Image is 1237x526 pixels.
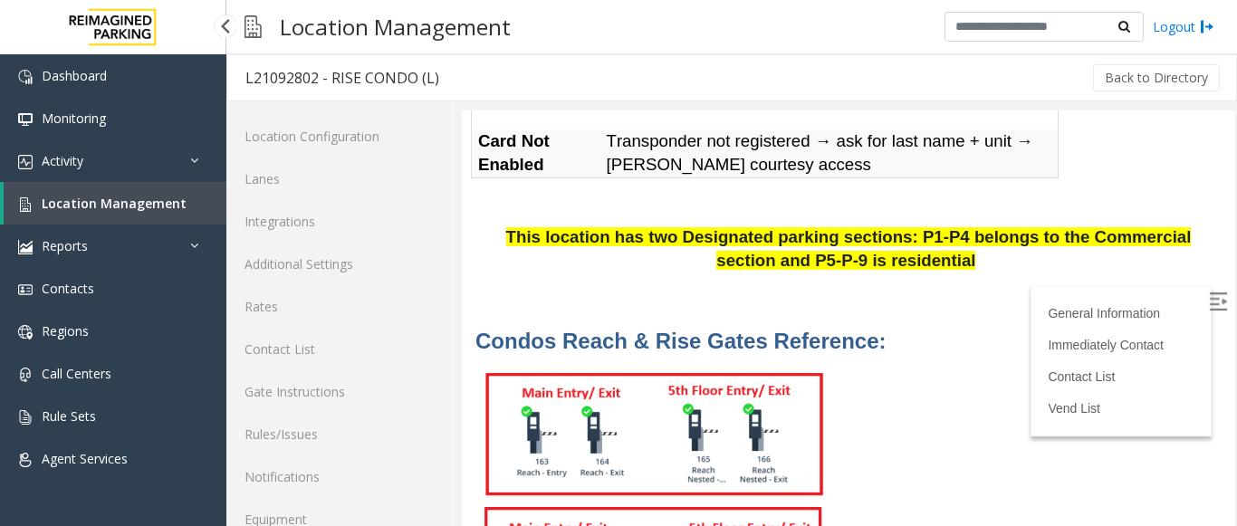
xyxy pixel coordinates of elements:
img: 'icon' [18,155,33,169]
a: Additional Settings [226,243,452,285]
a: Gate Instructions [226,370,452,413]
span: Location Management [42,195,187,212]
img: 'icon' [18,112,33,127]
a: Rules/Issues [226,413,452,455]
img: 'icon' [18,282,33,297]
img: Open/Close Sidebar Menu [747,182,765,200]
img: logout [1200,17,1214,36]
a: Lanes [226,158,452,200]
h3: Location Management [271,5,520,49]
span: Condos Reach & Rise Gates Reference: [14,218,424,243]
button: Back to Directory [1093,64,1220,91]
span: Transponder not registered → ask for last name + unit → [PERSON_NAME] courtesy access [145,21,571,64]
img: A screenshot of a computer screen AI-generated content may be incorrect. [14,257,366,525]
span: Card Not Enabled [16,21,88,64]
a: General Information [586,196,698,210]
span: Agent Services [42,450,128,467]
a: Integrations [226,200,452,243]
span: This location has two Designated parking sections: P1-P4 belongs to the Commercial section and P5... [44,117,730,159]
img: 'icon' [18,368,33,382]
a: Rates [226,285,452,328]
img: pageIcon [245,5,262,49]
span: Contacts [42,280,94,297]
a: Immediately Contact [586,227,702,242]
a: Contact List [586,259,653,273]
a: Notifications [226,455,452,498]
span: Activity [42,152,83,169]
a: Location Management [4,182,226,225]
a: Logout [1153,17,1214,36]
img: 'icon' [18,70,33,84]
a: Contact List [226,328,452,370]
span: Reports [42,237,88,254]
span: Monitoring [42,110,106,127]
a: Vend List [586,291,638,305]
img: 'icon' [18,197,33,212]
img: 'icon' [18,325,33,340]
span: Regions [42,322,89,340]
img: 'icon' [18,453,33,467]
a: Location Configuration [226,115,452,158]
span: Call Centers [42,365,111,382]
img: 'icon' [18,240,33,254]
span: Dashboard [42,67,107,84]
div: L21092802 - RISE CONDO (L) [245,66,439,90]
span: Rule Sets [42,407,96,425]
img: 'icon' [18,410,33,425]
